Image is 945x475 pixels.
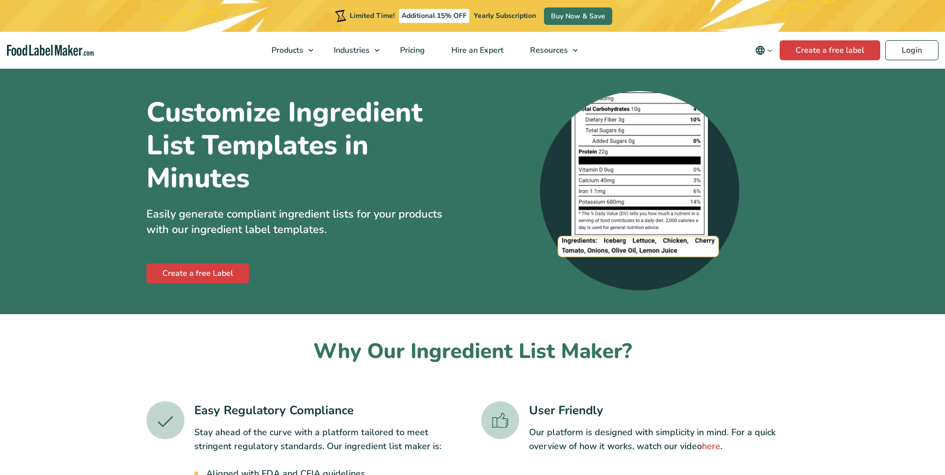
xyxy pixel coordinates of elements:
[331,45,371,56] span: Industries
[146,96,465,195] h1: Customize Ingredient List Templates in Minutes
[702,440,720,452] a: here
[481,401,519,439] img: A green thumbs up icon.
[399,9,469,23] span: Additional 15% OFF
[397,45,426,56] span: Pricing
[387,32,436,69] a: Pricing
[474,11,536,20] span: Yearly Subscription
[748,40,780,60] button: Change language
[146,401,184,439] img: A green tick icon.
[259,32,318,69] a: Products
[146,207,465,237] p: Easily generate compliant ingredient lists for your products with our ingredient label templates.
[529,425,799,454] p: Our platform is designed with simplicity in mind. For a quick overview of how it works, watch our...
[269,45,304,56] span: Products
[7,45,94,56] a: Food Label Maker homepage
[146,338,799,365] h2: Why Our Ingredient List Maker?
[438,32,515,69] a: Hire an Expert
[321,32,385,69] a: Industries
[529,401,799,419] h3: User Friendly
[350,11,395,20] span: Limited Time!
[517,32,583,69] a: Resources
[194,425,464,454] p: Stay ahead of the curve with a platform tailored to meet stringent regulatory standards. Our ingr...
[540,91,739,290] img: A zoomed-in screenshot of an ingredient list at the bottom of a nutrition label.
[544,7,612,25] a: Buy Now & Save
[194,401,464,419] h3: Easy Regulatory Compliance
[146,263,249,283] a: Create a free Label
[448,45,505,56] span: Hire an Expert
[885,40,939,60] a: Login
[780,40,880,60] a: Create a free label
[527,45,569,56] span: Resources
